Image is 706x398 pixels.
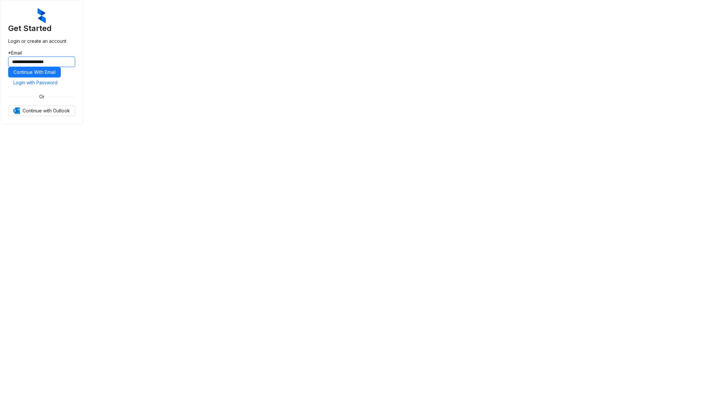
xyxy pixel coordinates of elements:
img: ZumaIcon [38,8,46,23]
span: Continue with Outlook [23,107,70,114]
h3: Get Started [8,23,75,34]
div: Email [8,49,75,57]
div: Login or create an account [8,38,75,45]
span: Continue With Email [13,69,56,76]
span: Or [35,93,49,100]
button: Login with Password [8,77,63,88]
button: OutlookContinue with Outlook [8,106,75,116]
button: Continue With Email [8,67,61,77]
span: Login with Password [13,79,58,86]
img: Outlook [13,108,20,114]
